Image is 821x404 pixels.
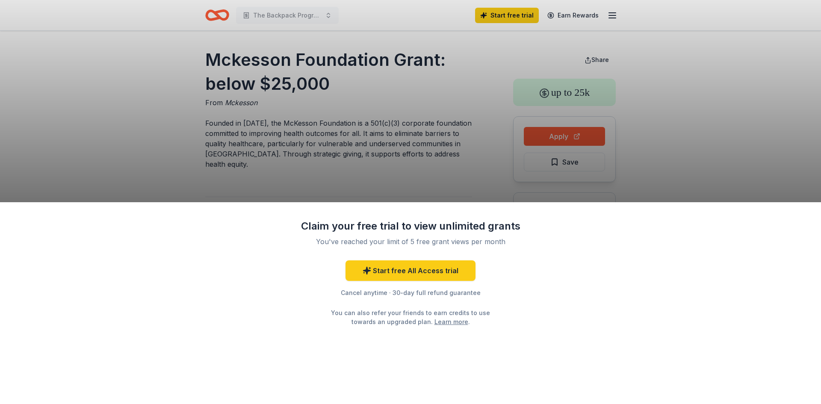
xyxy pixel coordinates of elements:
[346,260,475,281] a: Start free All Access trial
[299,219,522,233] div: Claim your free trial to view unlimited grants
[434,317,468,326] a: Learn more
[323,308,498,326] div: You can also refer your friends to earn credits to use towards an upgraded plan. .
[310,236,511,247] div: You've reached your limit of 5 free grant views per month
[299,288,522,298] div: Cancel anytime · 30-day full refund guarantee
